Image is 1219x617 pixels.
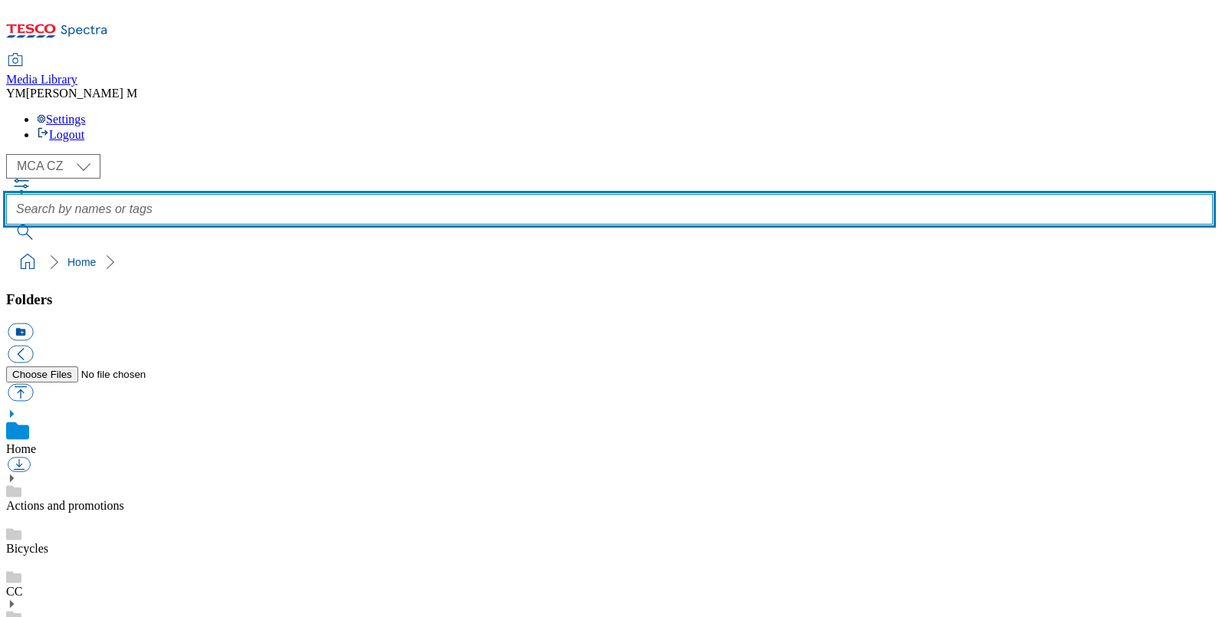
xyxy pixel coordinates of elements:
a: Actions and promotions [6,499,124,512]
a: home [15,250,40,274]
nav: breadcrumb [6,248,1213,277]
input: Search by names or tags [6,194,1213,225]
a: Home [6,442,36,455]
h3: Folders [6,291,1213,308]
a: CC [6,585,22,598]
a: Media Library [6,54,77,87]
a: Settings [37,113,86,126]
a: Home [67,256,96,268]
span: YM [6,87,26,100]
a: Bicycles [6,542,48,555]
span: [PERSON_NAME] M [26,87,137,100]
a: Logout [37,128,84,141]
span: Media Library [6,73,77,86]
